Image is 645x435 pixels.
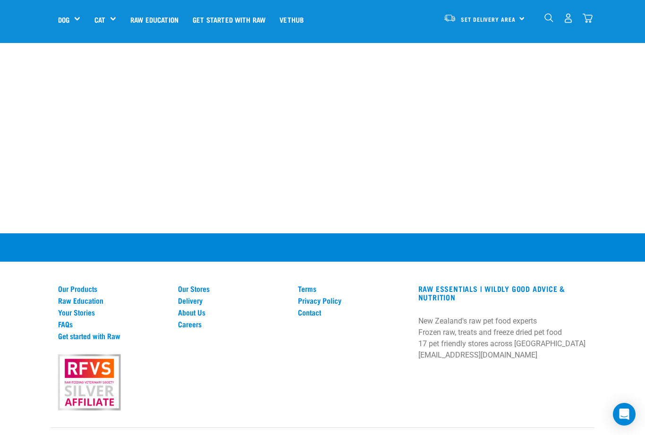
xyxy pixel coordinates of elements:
a: Delivery [178,296,287,305]
a: About Us [178,308,287,316]
a: Our Stores [178,284,287,293]
img: rfvs.png [54,353,125,412]
a: Raw Education [58,296,167,305]
p: New Zealand's raw pet food experts Frozen raw, treats and freeze dried pet food 17 pet friendly s... [418,316,587,361]
span: Set Delivery Area [461,17,516,21]
a: Dog [58,14,69,25]
a: Careers [178,320,287,328]
a: Terms [298,284,407,293]
img: home-icon@2x.png [583,13,593,23]
h3: RAW ESSENTIALS | Wildly Good Advice & Nutrition [418,284,587,301]
a: Get started with Raw [58,332,167,340]
a: Contact [298,308,407,316]
img: van-moving.png [443,14,456,22]
a: Get started with Raw [186,0,272,38]
div: Open Intercom Messenger [613,403,636,426]
a: Our Products [58,284,167,293]
a: Privacy Policy [298,296,407,305]
a: Raw Education [123,0,186,38]
a: Cat [94,14,105,25]
img: home-icon-1@2x.png [544,13,553,22]
img: user.png [563,13,573,23]
a: Your Stories [58,308,167,316]
a: Vethub [272,0,311,38]
a: FAQs [58,320,167,328]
